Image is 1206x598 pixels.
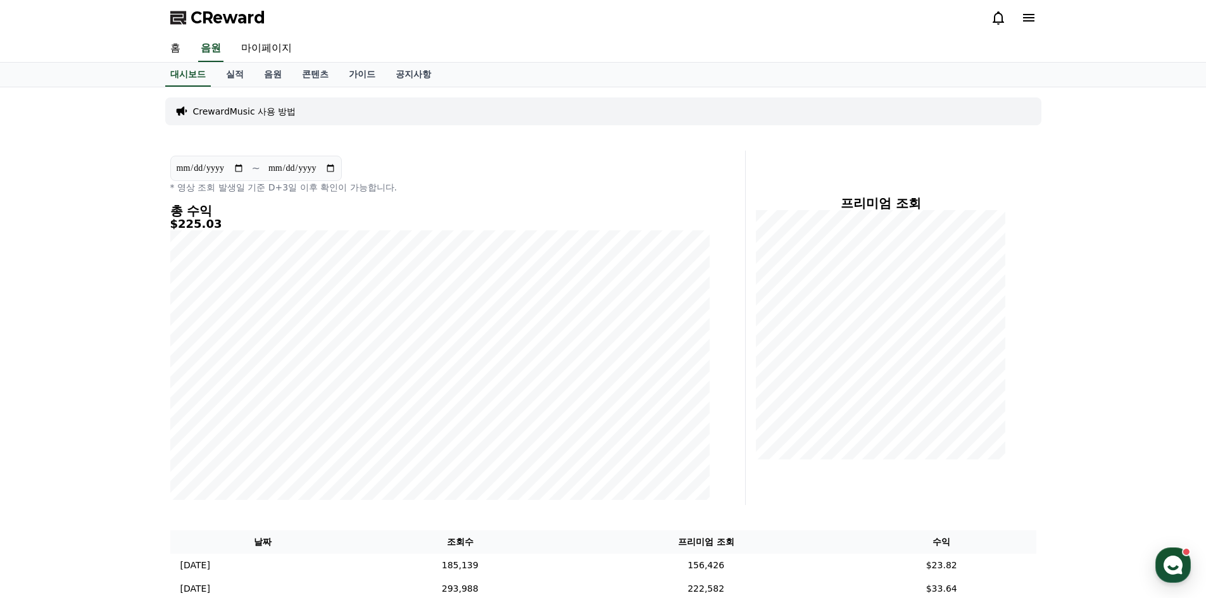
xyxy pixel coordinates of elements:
[84,401,163,433] a: 대화
[216,63,254,87] a: 실적
[180,559,210,572] p: [DATE]
[116,421,131,431] span: 대화
[180,582,210,595] p: [DATE]
[355,554,565,577] td: 185,139
[252,161,260,176] p: ~
[231,35,302,62] a: 마이페이지
[163,401,243,433] a: 설정
[170,181,710,194] p: * 영상 조회 발생일 기준 D+3일 이후 확인이 가능합니다.
[191,8,265,28] span: CReward
[160,35,191,62] a: 홈
[193,105,296,118] a: CrewardMusic 사용 방법
[40,420,47,430] span: 홈
[847,530,1036,554] th: 수익
[165,63,211,87] a: 대시보드
[756,196,1006,210] h4: 프리미엄 조회
[292,63,339,87] a: 콘텐츠
[565,554,847,577] td: 156,426
[339,63,386,87] a: 가이드
[170,218,710,230] h5: $225.03
[355,530,565,554] th: 조회수
[198,35,223,62] a: 음원
[170,204,710,218] h4: 총 수익
[847,554,1036,577] td: $23.82
[386,63,441,87] a: 공지사항
[196,420,211,430] span: 설정
[170,530,356,554] th: 날짜
[4,401,84,433] a: 홈
[254,63,292,87] a: 음원
[170,8,265,28] a: CReward
[565,530,847,554] th: 프리미엄 조회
